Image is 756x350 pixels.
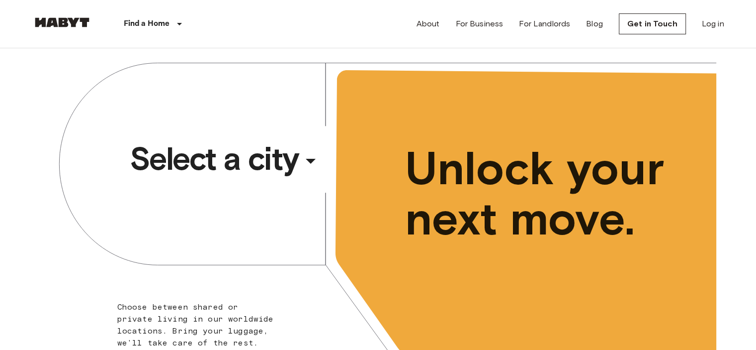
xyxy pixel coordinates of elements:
[117,302,274,348] span: Choose between shared or private living in our worldwide locations. Bring your luggage, we'll tak...
[455,18,503,30] a: For Business
[124,18,170,30] p: Find a Home
[126,136,327,182] button: Select a city
[586,18,603,30] a: Blog
[519,18,570,30] a: For Landlords
[130,139,299,179] span: Select a city
[32,17,92,27] img: Habyt
[405,143,675,244] span: Unlock your next move.
[619,13,686,34] a: Get in Touch
[417,18,440,30] a: About
[702,18,724,30] a: Log in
